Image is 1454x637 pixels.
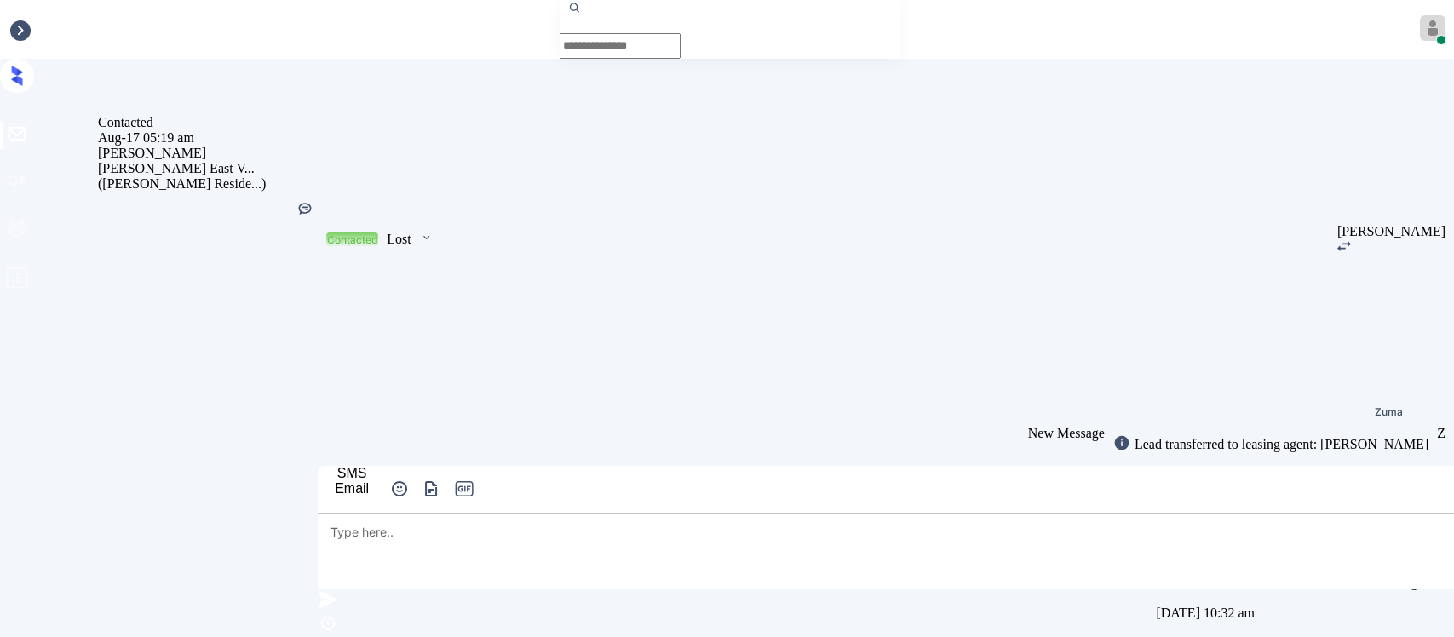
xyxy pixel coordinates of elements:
[98,161,318,192] div: [PERSON_NAME] East V... ([PERSON_NAME] Reside...)
[98,130,318,146] div: Aug-17 05:19 am
[1337,224,1445,239] div: [PERSON_NAME]
[335,481,369,496] div: Email
[296,200,313,217] img: Kelsey was silent
[98,115,318,130] div: Contacted
[1113,434,1130,451] img: icon-zuma
[327,233,377,246] div: Contacted
[1420,15,1445,41] img: avatar
[98,146,318,161] div: [PERSON_NAME]
[1028,426,1105,440] span: New Message
[387,232,411,247] div: Lost
[389,479,410,499] img: icon-zuma
[1130,437,1428,452] div: Lead transferred to leasing agent: [PERSON_NAME]
[1337,241,1351,251] img: icon-zuma
[335,466,369,481] div: SMS
[318,613,338,634] img: icon-zuma
[1437,426,1445,441] div: Z
[296,200,313,220] div: Kelsey was silent
[9,22,40,37] div: Inbox
[388,479,411,499] button: icon-zuma
[420,230,433,245] img: icon-zuma
[420,479,444,499] button: icon-zuma
[318,589,338,610] img: icon-zuma
[421,479,442,499] img: icon-zuma
[5,266,29,296] span: profile
[1105,463,1437,487] div: [DATE] 10:32 am
[1375,407,1403,417] div: Zuma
